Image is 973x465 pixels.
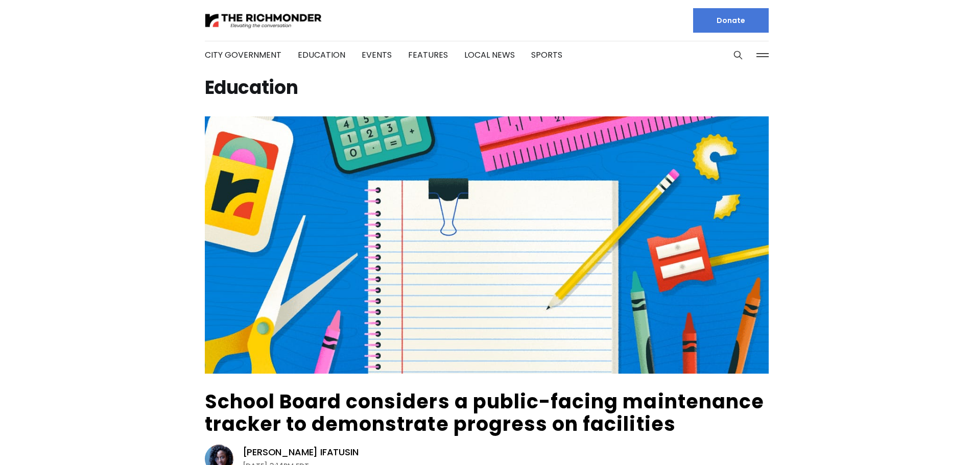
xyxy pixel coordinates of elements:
[531,49,562,61] a: Sports
[205,49,281,61] a: City Government
[693,8,769,33] a: Donate
[205,12,322,30] img: The Richmonder
[730,47,746,63] button: Search this site
[408,49,448,61] a: Features
[464,49,515,61] a: Local News
[298,49,345,61] a: Education
[362,49,392,61] a: Events
[205,388,765,437] a: School Board considers a public-facing maintenance tracker to demonstrate progress on facilities
[205,80,769,96] h1: Education
[243,446,359,458] a: [PERSON_NAME] Ifatusin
